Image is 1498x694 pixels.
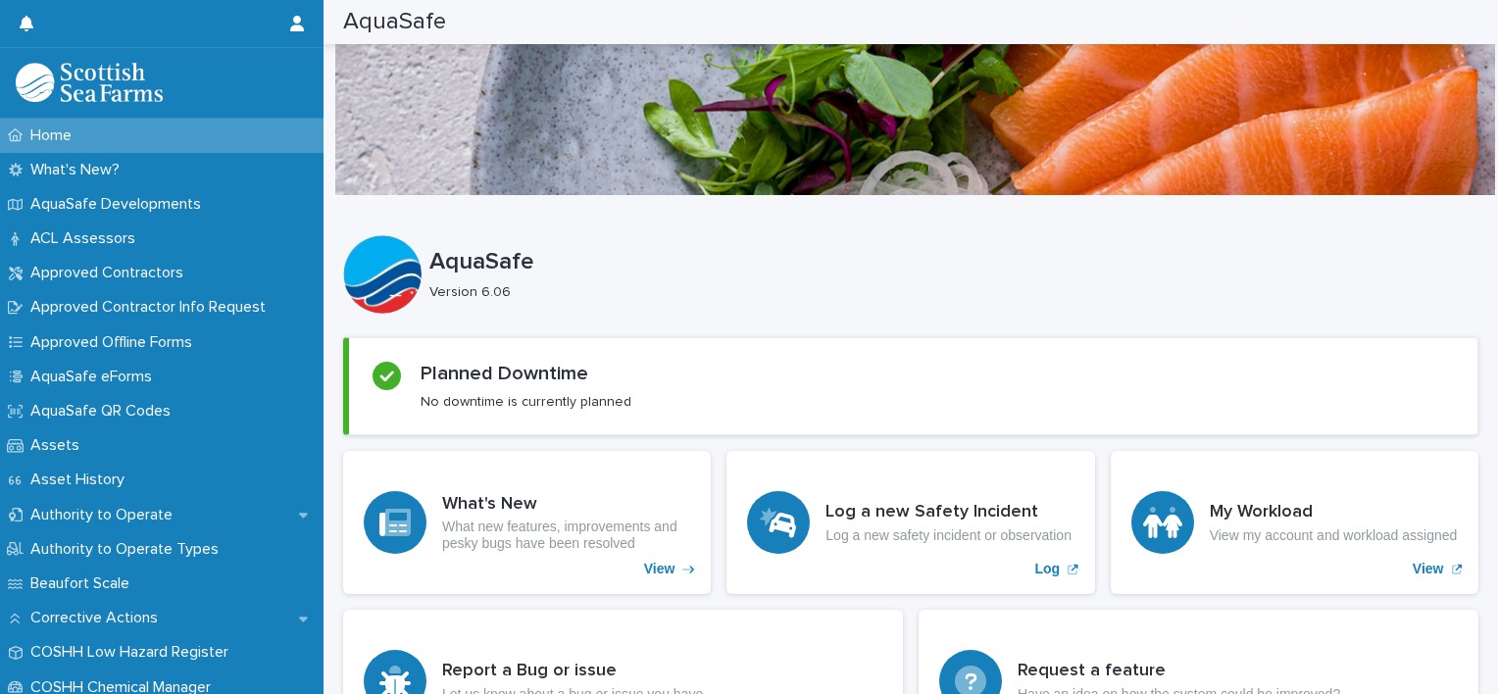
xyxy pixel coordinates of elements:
[421,362,588,385] h2: Planned Downtime
[442,494,690,516] h3: What's New
[23,402,186,421] p: AquaSafe QR Codes
[442,661,703,682] h3: Report a Bug or issue
[825,502,1072,523] h3: Log a new Safety Incident
[825,527,1072,544] p: Log a new safety incident or observation
[421,393,631,411] p: No downtime is currently planned
[23,436,95,455] p: Assets
[23,264,199,282] p: Approved Contractors
[23,195,217,214] p: AquaSafe Developments
[726,451,1094,594] a: Log
[23,368,168,386] p: AquaSafe eForms
[23,506,188,524] p: Authority to Operate
[16,63,163,102] img: bPIBxiqnSb2ggTQWdOVV
[23,229,151,248] p: ACL Assessors
[429,248,1471,276] p: AquaSafe
[23,126,87,145] p: Home
[23,333,208,352] p: Approved Offline Forms
[23,643,244,662] p: COSHH Low Hazard Register
[1210,527,1458,544] p: View my account and workload assigned
[644,561,675,577] p: View
[1018,661,1340,682] h3: Request a feature
[23,540,234,559] p: Authority to Operate Types
[1111,451,1478,594] a: View
[23,609,174,627] p: Corrective Actions
[442,519,690,552] p: What new features, improvements and pesky bugs have been resolved
[23,161,135,179] p: What's New?
[23,471,140,489] p: Asset History
[1035,561,1061,577] p: Log
[1210,502,1458,523] h3: My Workload
[429,284,1463,301] p: Version 6.06
[343,451,711,594] a: View
[23,298,281,317] p: Approved Contractor Info Request
[1413,561,1444,577] p: View
[23,574,145,593] p: Beaufort Scale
